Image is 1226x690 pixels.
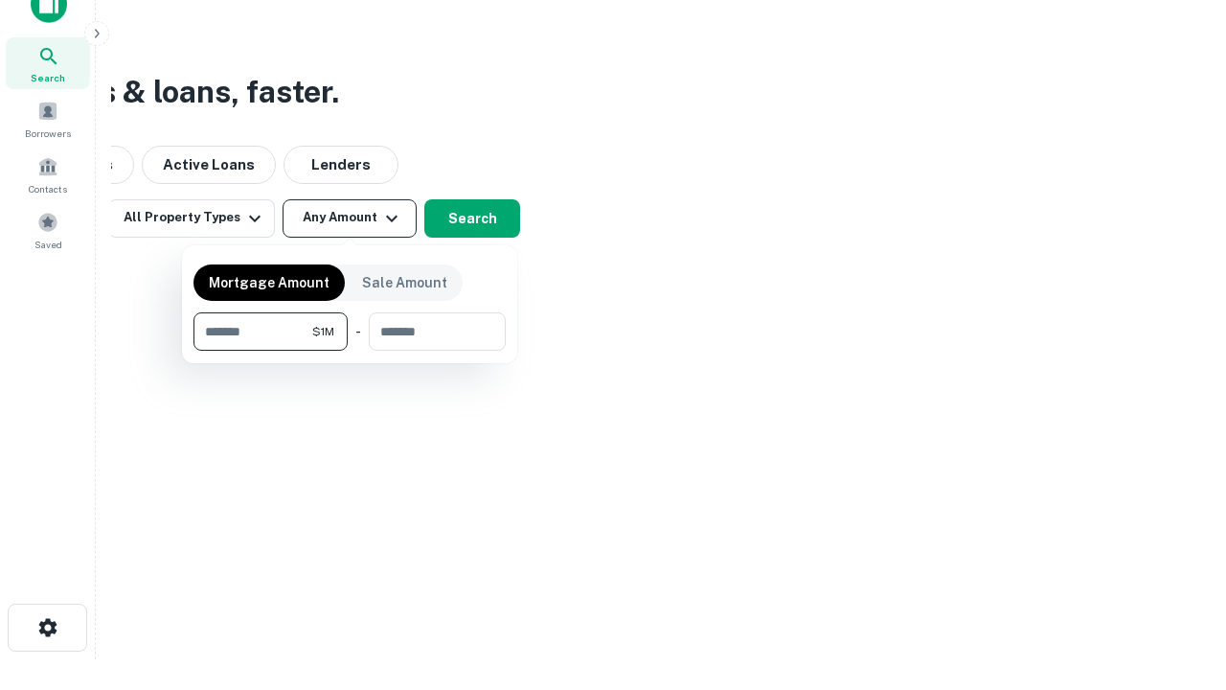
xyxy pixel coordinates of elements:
[362,272,447,293] p: Sale Amount
[355,312,361,351] div: -
[312,323,334,340] span: $1M
[209,272,329,293] p: Mortgage Amount
[1130,537,1226,629] iframe: Chat Widget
